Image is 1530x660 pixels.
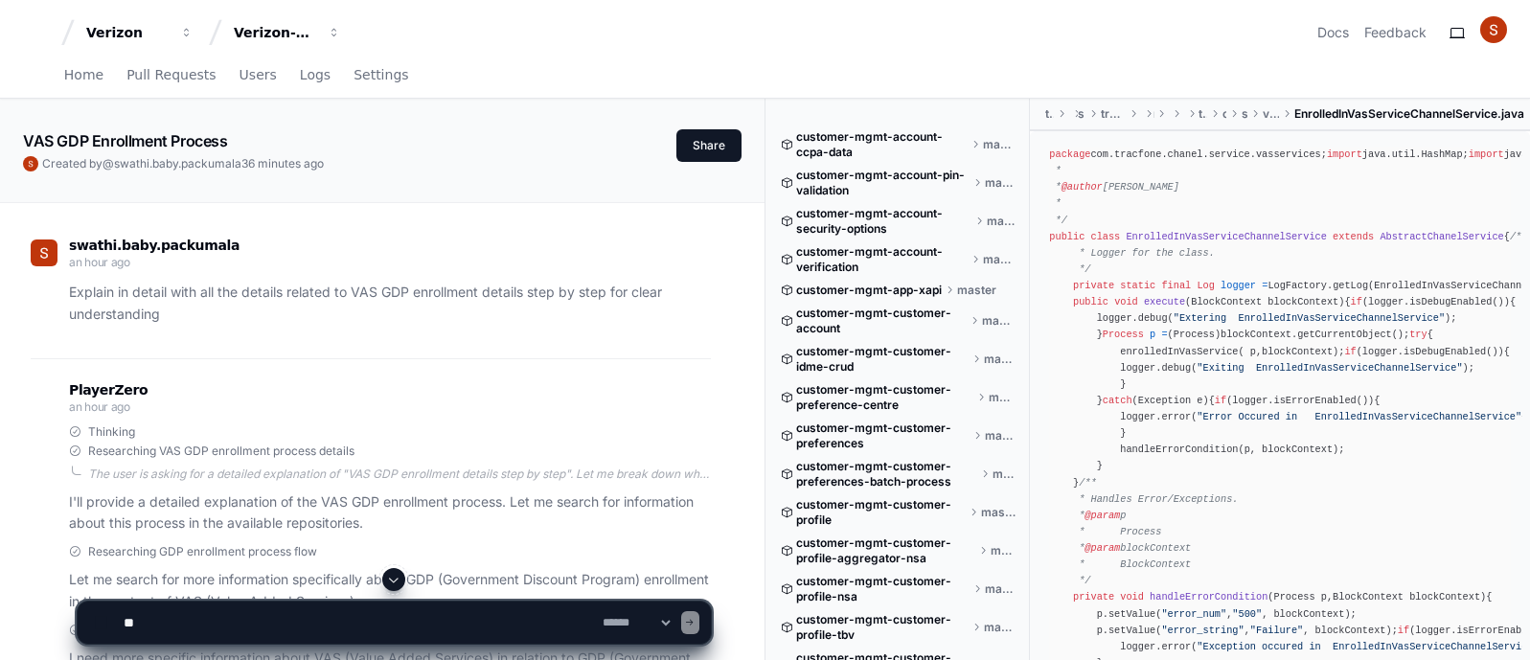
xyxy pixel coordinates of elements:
[1049,477,1238,587] span: /** * Handles Error/Exceptions. * p * Process * blockContext * BlockContext */
[42,156,324,171] span: Created by
[69,491,711,535] p: I'll provide a detailed explanation of the VAS GDP enrollment process. Let me search for informat...
[989,390,1016,405] span: master
[1221,280,1256,291] span: logger
[114,156,241,171] span: swathi.baby.packumala
[354,54,408,98] a: Settings
[796,306,968,336] span: customer-mgmt-customer-account
[1317,23,1349,42] a: Docs
[1174,312,1445,324] span: "Extering EnrolledInVasServiceChannelService"
[1090,231,1120,242] span: class
[1380,231,1503,242] span: AbstractChanelService
[240,54,277,98] a: Users
[234,23,316,42] div: Verizon-Clarify-Customer-Management
[300,54,331,98] a: Logs
[1062,181,1103,193] span: @author
[1161,280,1191,291] span: final
[1197,280,1214,291] span: Log
[1103,395,1132,406] span: catch
[796,382,974,413] span: customer-mgmt-customer-preference-centre
[1197,362,1462,374] span: "Exiting EnrolledInVasServiceChannelService"
[69,238,240,253] span: swathi.baby.packumala
[796,168,971,198] span: customer-mgmt-account-pin-validation
[796,206,972,237] span: customer-mgmt-account-security-options
[64,54,103,98] a: Home
[1161,329,1167,340] span: =
[983,252,1016,267] span: master
[1120,280,1155,291] span: static
[1126,231,1326,242] span: EnrolledInVasServiceChannelService
[1242,106,1247,122] span: service
[796,283,942,298] span: customer-mgmt-app-xapi
[796,244,969,275] span: customer-mgmt-account-verification
[1294,106,1524,122] span: EnrolledInVasServiceChannelService.java
[796,421,971,451] span: customer-mgmt-customer-preferences
[1364,23,1427,42] button: Feedback
[69,384,148,396] span: PlayerZero
[1114,296,1138,307] span: void
[69,255,130,269] span: an hour ago
[1103,329,1144,340] span: Process
[1222,106,1226,122] span: chanel
[31,239,57,266] img: ACg8ocLg2_KGMaESmVdPJoxlc_7O_UeM10l1C5GIc0P9QNRQFTV7=s96-c
[1262,280,1267,291] span: =
[1085,510,1120,521] span: @param
[987,214,1016,229] span: master
[1045,106,1054,122] span: tracfone
[1351,296,1362,307] span: if
[796,344,970,375] span: customer-mgmt-customer-idme-crud
[982,313,1016,329] span: master
[64,69,103,80] span: Home
[1085,542,1120,554] span: @param
[1469,148,1504,160] span: import
[88,467,711,482] div: The user is asking for a detailed explanation of "VAS GDP enrollment details step by step". Let m...
[1327,148,1362,160] span: import
[226,15,349,50] button: Verizon-Clarify-Customer-Management
[23,131,228,150] app-text-character-animate: VAS GDP Enrollment Process
[981,505,1016,520] span: master
[1073,280,1114,291] span: private
[86,23,169,42] div: Verizon
[796,459,978,489] span: customer-mgmt-customer-preferences-batch-process
[1073,296,1108,307] span: public
[985,428,1016,444] span: master
[983,137,1016,152] span: master
[1078,106,1086,122] span: services
[1215,395,1226,406] span: if
[957,283,996,298] span: master
[796,129,968,160] span: customer-mgmt-account-ccpa-data
[1199,106,1207,122] span: tracfone
[1150,329,1155,340] span: p
[796,535,976,566] span: customer-mgmt-customer-profile-aggregator-nsa
[69,399,130,414] span: an hour ago
[354,69,408,80] span: Settings
[241,156,324,171] span: 36 minutes ago
[126,54,216,98] a: Pull Requests
[88,544,317,559] span: Researching GDP enrollment process flow
[69,282,711,326] p: Explain in detail with all the details related to VAS GDP enrollment details step by step for cle...
[103,156,114,171] span: @
[796,497,966,528] span: customer-mgmt-customer-profile
[79,15,201,50] button: Verizon
[1049,231,1527,275] span: /** * Logger for the class. */
[993,467,1016,482] span: master
[1049,231,1085,242] span: public
[1049,148,1090,160] span: package
[1469,597,1520,649] iframe: Open customer support
[1185,296,1344,307] span: (BlockContext blockContext)
[985,175,1016,191] span: master
[126,69,216,80] span: Pull Requests
[1263,106,1279,122] span: vasservices
[1333,231,1374,242] span: extends
[240,69,277,80] span: Users
[1101,106,1125,122] span: tracfone-chanel
[1197,411,1521,422] span: "Error Occured in EnrolledInVasServiceChannelService"
[1344,346,1356,357] span: if
[88,444,354,459] span: Researching VAS GDP enrollment process details
[1480,16,1507,43] img: ACg8ocLg2_KGMaESmVdPJoxlc_7O_UeM10l1C5GIc0P9QNRQFTV7=s96-c
[676,129,742,162] button: Share
[1409,329,1427,340] span: try
[88,424,135,440] span: Thinking
[300,69,331,80] span: Logs
[984,352,1016,367] span: master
